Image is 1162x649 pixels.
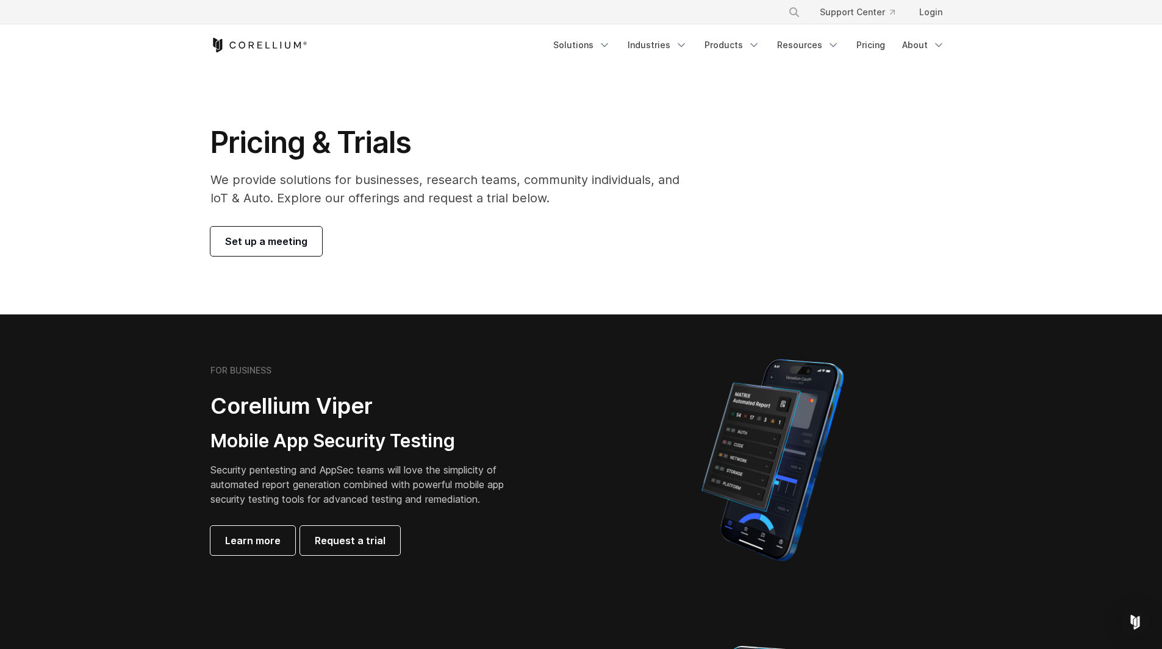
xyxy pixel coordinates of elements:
[210,365,271,376] h6: FOR BUSINESS
[210,392,523,420] h2: Corellium Viper
[300,526,400,555] a: Request a trial
[810,1,905,23] a: Support Center
[225,234,307,249] span: Set up a meeting
[681,353,864,567] img: Corellium MATRIX automated report on iPhone showing app vulnerability test results across securit...
[770,34,847,56] a: Resources
[546,34,618,56] a: Solutions
[210,124,697,161] h1: Pricing & Trials
[546,34,952,56] div: Navigation Menu
[773,1,952,23] div: Navigation Menu
[697,34,767,56] a: Products
[1121,608,1150,637] div: Open Intercom Messenger
[909,1,952,23] a: Login
[315,533,386,548] span: Request a trial
[895,34,952,56] a: About
[620,34,695,56] a: Industries
[225,533,281,548] span: Learn more
[210,38,307,52] a: Corellium Home
[210,463,523,506] p: Security pentesting and AppSec teams will love the simplicity of automated report generation comb...
[783,1,805,23] button: Search
[210,171,697,207] p: We provide solutions for businesses, research teams, community individuals, and IoT & Auto. Explo...
[210,526,295,555] a: Learn more
[210,227,322,256] a: Set up a meeting
[849,34,892,56] a: Pricing
[210,430,523,453] h3: Mobile App Security Testing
